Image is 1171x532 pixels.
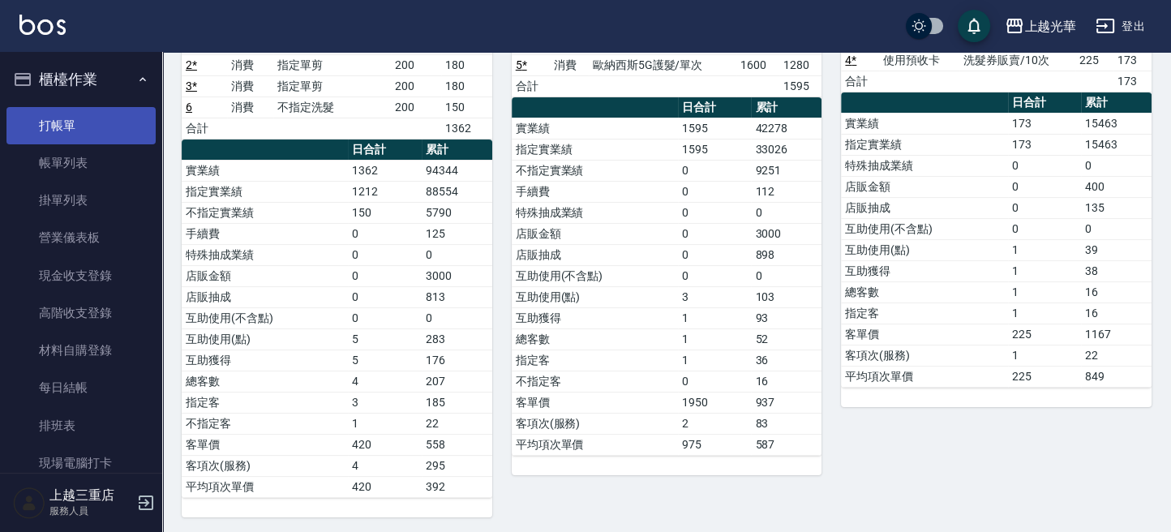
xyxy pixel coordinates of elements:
[391,54,441,75] td: 200
[182,13,492,139] table: a dense table
[751,328,821,350] td: 52
[751,371,821,392] td: 16
[512,434,678,455] td: 平均項次單價
[678,392,752,413] td: 1950
[441,54,491,75] td: 180
[1008,302,1082,324] td: 1
[1081,197,1152,218] td: 135
[589,54,737,75] td: 歐納西斯5G護髮/單次
[678,328,752,350] td: 1
[678,265,752,286] td: 0
[19,15,66,35] img: Logo
[6,369,156,406] a: 每日結帳
[422,202,492,223] td: 5790
[841,29,1152,92] table: a dense table
[1081,113,1152,134] td: 15463
[512,392,678,413] td: 客單價
[182,307,348,328] td: 互助使用(不含點)
[182,350,348,371] td: 互助獲得
[348,476,422,497] td: 420
[182,160,348,181] td: 實業績
[6,219,156,256] a: 營業儀表板
[422,371,492,392] td: 207
[841,239,1007,260] td: 互助使用(點)
[751,181,821,202] td: 112
[841,71,879,92] td: 合計
[751,118,821,139] td: 42278
[441,118,491,139] td: 1362
[1081,324,1152,345] td: 1167
[841,218,1007,239] td: 互助使用(不含點)
[273,75,391,97] td: 指定單剪
[348,328,422,350] td: 5
[512,413,678,434] td: 客項次(服務)
[751,244,821,265] td: 898
[1081,260,1152,281] td: 38
[678,160,752,181] td: 0
[391,75,441,97] td: 200
[6,294,156,332] a: 高階收支登錄
[348,244,422,265] td: 0
[841,113,1007,134] td: 實業績
[1113,71,1152,92] td: 173
[422,476,492,497] td: 392
[422,350,492,371] td: 176
[751,392,821,413] td: 937
[1081,345,1152,366] td: 22
[348,392,422,413] td: 3
[751,307,821,328] td: 93
[348,307,422,328] td: 0
[182,202,348,223] td: 不指定實業績
[1081,366,1152,387] td: 849
[1113,49,1152,71] td: 173
[182,371,348,392] td: 總客數
[6,407,156,444] a: 排班表
[186,101,192,114] a: 6
[841,366,1007,387] td: 平均項次單價
[958,10,990,42] button: save
[273,54,391,75] td: 指定單剪
[1008,92,1082,114] th: 日合計
[841,155,1007,176] td: 特殊抽成業績
[512,97,822,456] table: a dense table
[1081,218,1152,239] td: 0
[182,434,348,455] td: 客單價
[422,392,492,413] td: 185
[841,92,1152,388] table: a dense table
[512,350,678,371] td: 指定客
[512,371,678,392] td: 不指定客
[1081,281,1152,302] td: 16
[841,324,1007,345] td: 客單價
[348,202,422,223] td: 150
[550,54,589,75] td: 消費
[182,328,348,350] td: 互助使用(點)
[273,97,391,118] td: 不指定洗髮
[1089,11,1152,41] button: 登出
[841,197,1007,218] td: 店販抽成
[49,504,132,518] p: 服務人員
[512,223,678,244] td: 店販金額
[779,75,822,97] td: 1595
[678,286,752,307] td: 3
[1075,49,1113,71] td: 225
[182,413,348,434] td: 不指定客
[512,307,678,328] td: 互助獲得
[512,118,678,139] td: 實業績
[1008,218,1082,239] td: 0
[6,257,156,294] a: 現金收支登錄
[1008,176,1082,197] td: 0
[6,107,156,144] a: 打帳單
[1081,176,1152,197] td: 400
[678,350,752,371] td: 1
[512,202,678,223] td: 特殊抽成業績
[1081,134,1152,155] td: 15463
[1008,197,1082,218] td: 0
[751,202,821,223] td: 0
[348,413,422,434] td: 1
[441,75,491,97] td: 180
[182,244,348,265] td: 特殊抽成業績
[391,97,441,118] td: 200
[348,223,422,244] td: 0
[348,181,422,202] td: 1212
[227,54,272,75] td: 消費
